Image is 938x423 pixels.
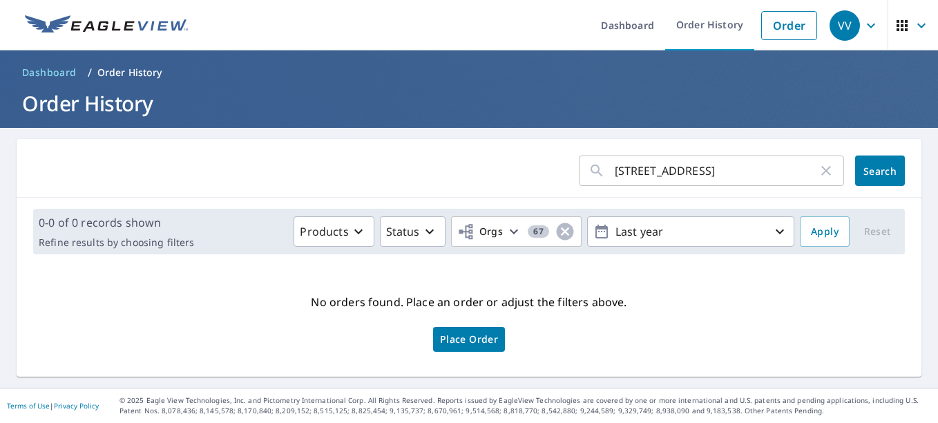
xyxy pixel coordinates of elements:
button: Products [294,216,374,247]
span: Place Order [440,336,498,343]
p: | [7,402,99,410]
p: © 2025 Eagle View Technologies, Inc. and Pictometry International Corp. All Rights Reserved. Repo... [119,395,931,416]
img: EV Logo [25,15,188,36]
button: Status [380,216,446,247]
p: Status [386,223,420,240]
a: Place Order [433,327,505,352]
button: Apply [800,216,850,247]
button: Search [855,156,905,186]
span: Dashboard [22,66,77,79]
li: / [88,64,92,81]
input: Address, Report #, Claim ID, etc. [615,151,818,190]
p: Order History [97,66,162,79]
a: Dashboard [17,62,82,84]
a: Order [761,11,817,40]
p: Refine results by choosing filters [39,236,194,249]
span: 67 [528,227,549,236]
a: Privacy Policy [54,401,99,411]
nav: breadcrumb [17,62,921,84]
button: Orgs67 [451,216,582,247]
span: Search [866,164,894,178]
span: Apply [811,223,839,241]
p: Products [300,223,348,240]
p: 0-0 of 0 records shown [39,214,194,231]
button: Last year [587,216,794,247]
h1: Order History [17,89,921,117]
p: Last year [610,220,772,244]
p: No orders found. Place an order or adjust the filters above. [311,291,626,313]
span: Orgs [457,223,504,241]
div: VV [830,10,860,41]
a: Terms of Use [7,401,50,411]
